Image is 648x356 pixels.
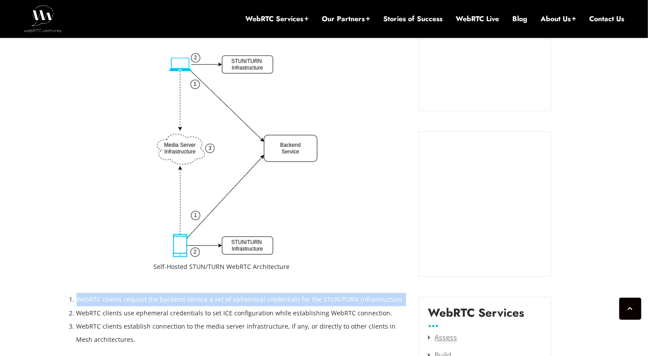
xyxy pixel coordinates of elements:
label: WebRTC Services [428,306,524,326]
a: WebRTC Services [245,14,309,24]
li: WebRTC clients request the backend service a set of ephemeral credentials for the STUN/TURN infra... [76,293,406,306]
a: Blog [512,14,527,24]
a: Our Partners [322,14,370,24]
a: Stories of Success [383,14,442,24]
a: About Us [541,14,576,24]
a: Assess [428,333,457,342]
a: WebRTC Live [456,14,499,24]
figcaption: Self-Hosted STUN/TURN WebRTC Architecture [153,260,317,273]
li: WebRTC clients establish connection to the media server infrastructure, if any, or directly to ot... [76,320,406,346]
a: Contact Us [589,14,624,24]
iframe: Embedded CTA [428,140,542,267]
img: WebRTC.ventures [24,5,61,32]
li: WebRTC clients use ephemeral credentials to set ICE configuration while establishing WebRTC conne... [76,307,406,320]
